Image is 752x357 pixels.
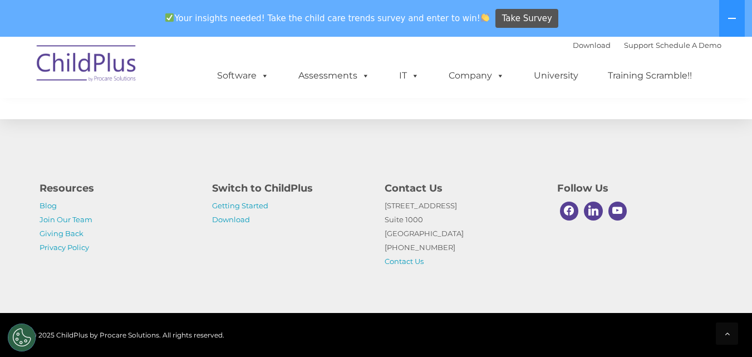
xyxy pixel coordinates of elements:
[31,331,224,339] span: © 2025 ChildPlus by Procare Solutions. All rights reserved.
[606,199,630,223] a: Youtube
[40,215,92,224] a: Join Our Team
[212,180,368,196] h4: Switch to ChildPlus
[40,180,195,196] h4: Resources
[212,215,250,224] a: Download
[557,180,713,196] h4: Follow Us
[523,65,589,87] a: University
[385,199,540,268] p: [STREET_ADDRESS] Suite 1000 [GEOGRAPHIC_DATA] [PHONE_NUMBER]
[161,7,494,29] span: Your insights needed! Take the child care trends survey and enter to win!
[165,13,174,22] img: ✅
[31,37,142,93] img: ChildPlus by Procare Solutions
[40,243,89,252] a: Privacy Policy
[656,41,721,50] a: Schedule A Demo
[573,41,721,50] font: |
[385,180,540,196] h4: Contact Us
[206,65,280,87] a: Software
[385,257,424,266] a: Contact Us
[557,199,582,223] a: Facebook
[155,74,189,82] span: Last name
[495,9,558,28] a: Take Survey
[597,65,703,87] a: Training Scramble!!
[388,65,430,87] a: IT
[40,229,83,238] a: Giving Back
[624,41,653,50] a: Support
[481,13,489,22] img: 👏
[287,65,381,87] a: Assessments
[573,41,611,50] a: Download
[502,9,552,28] span: Take Survey
[8,324,36,351] button: Cookies Settings
[581,199,606,223] a: Linkedin
[438,65,515,87] a: Company
[212,201,268,210] a: Getting Started
[155,119,202,128] span: Phone number
[40,201,57,210] a: Blog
